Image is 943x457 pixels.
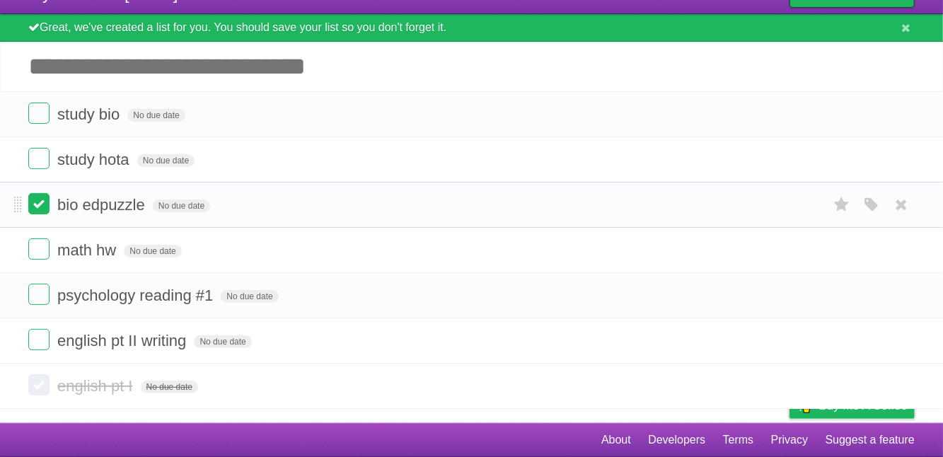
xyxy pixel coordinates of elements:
span: Buy me a coffee [819,393,908,418]
span: study hota [57,151,133,168]
label: Done [28,284,50,305]
label: Done [28,103,50,124]
label: Done [28,193,50,214]
span: No due date [153,199,210,212]
span: bio edpuzzle [57,196,149,214]
span: english pt I [57,377,136,395]
a: Developers [648,427,705,453]
a: Suggest a feature [826,427,915,453]
label: Done [28,329,50,350]
label: Done [28,238,50,260]
a: About [601,427,631,453]
span: study bio [57,105,123,123]
a: Privacy [771,427,808,453]
label: Done [28,374,50,395]
label: Star task [828,193,855,216]
span: english pt II writing [57,332,190,349]
label: Done [28,148,50,169]
span: No due date [141,381,198,393]
span: math hw [57,241,120,259]
span: psychology reading #1 [57,287,216,304]
span: No due date [137,154,195,167]
span: No due date [194,335,251,348]
span: No due date [221,290,278,303]
span: No due date [127,109,185,122]
a: Terms [723,427,754,453]
span: No due date [124,245,181,258]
